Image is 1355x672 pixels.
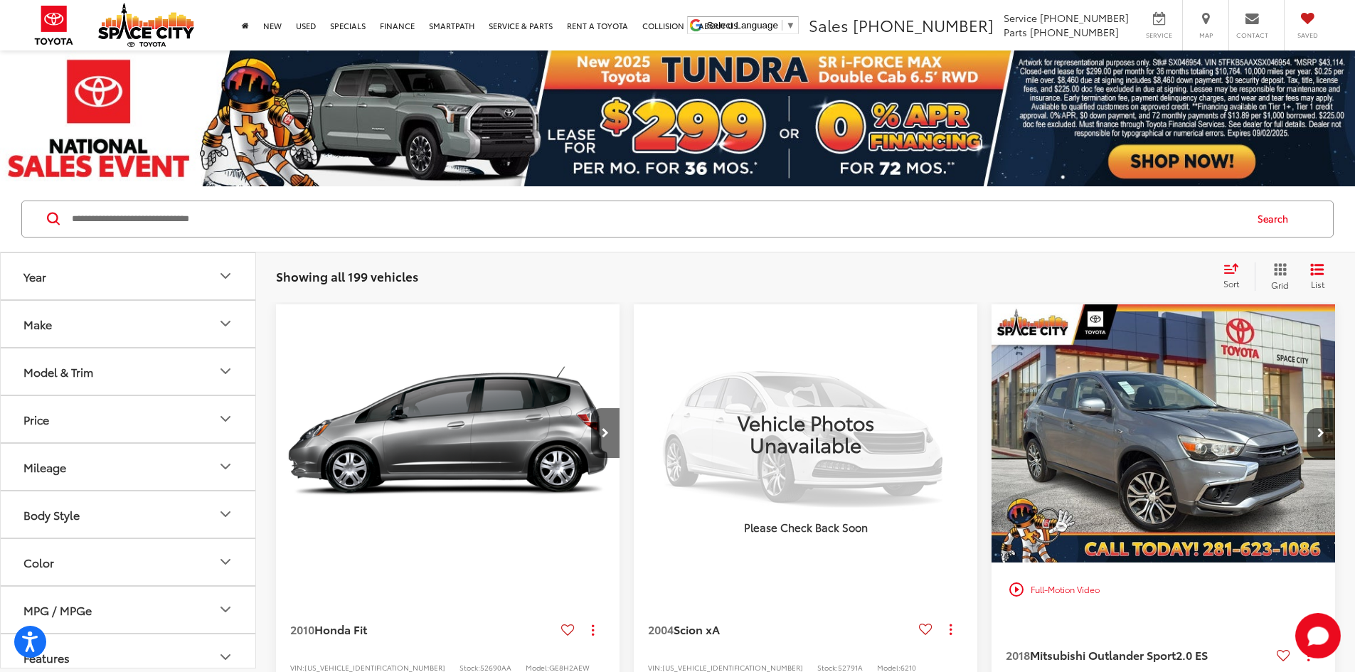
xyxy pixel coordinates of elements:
[991,304,1337,564] img: 2018 Mitsubishi Outlander Sport 2.0 ES 4x2
[217,410,234,427] div: Price
[1295,613,1341,658] button: Toggle Chat Window
[217,601,234,618] div: MPG / MPGe
[23,365,93,378] div: Model & Trim
[1004,11,1037,25] span: Service
[1143,31,1175,40] span: Service
[314,621,367,637] span: Honda Fit
[1004,25,1027,39] span: Parts
[634,304,977,562] a: VIEW_DETAILS
[991,304,1337,562] div: 2018 Mitsubishi Outlander Sport 2.0 ES 0
[23,412,49,426] div: Price
[592,624,594,636] span: dropdown dots
[950,624,952,635] span: dropdown dots
[1292,31,1323,40] span: Saved
[1,587,257,633] button: MPG / MPGeMPG / MPGe
[634,304,977,562] img: Vehicle Photos Unavailable Please Check Back Soon
[217,506,234,523] div: Body Style
[1176,646,1208,663] span: 2.0 ES
[217,649,234,666] div: Features
[275,304,621,564] img: 2010 Honda Fit Base FWD
[580,617,605,642] button: Actions
[1030,25,1119,39] span: [PHONE_NUMBER]
[707,20,795,31] a: Select Language​
[674,621,720,637] span: Scion xA
[23,508,80,521] div: Body Style
[290,621,314,637] span: 2010
[1255,262,1300,291] button: Grid View
[1,444,257,490] button: MileageMileage
[1236,31,1268,40] span: Contact
[1006,646,1030,663] span: 2018
[23,651,70,664] div: Features
[991,304,1337,562] a: 2018 Mitsubishi Outlander Sport 2.0 ES 4x22018 Mitsubishi Outlander Sport 2.0 ES 4x22018 Mitsubis...
[23,603,92,617] div: MPG / MPGe
[1030,646,1176,663] span: Mitsubishi Outlander Sport
[275,304,621,562] div: 2010 Honda Fit Base 0
[1,301,257,347] button: MakeMake
[1,253,257,299] button: YearYear
[1006,647,1271,663] a: 2018Mitsubishi Outlander Sport2.0 ES
[23,460,66,474] div: Mileage
[217,315,234,332] div: Make
[648,621,674,637] span: 2004
[23,317,52,331] div: Make
[786,20,795,31] span: ▼
[809,14,849,36] span: Sales
[70,202,1244,236] input: Search by Make, Model, or Keyword
[1,539,257,585] button: ColorColor
[1190,31,1221,40] span: Map
[1216,262,1255,291] button: Select sort value
[290,622,556,637] a: 2010Honda Fit
[1,396,257,442] button: PricePrice
[853,14,994,36] span: [PHONE_NUMBER]
[217,267,234,284] div: Year
[938,617,963,641] button: Actions
[23,555,54,569] div: Color
[217,458,234,475] div: Mileage
[1307,408,1335,458] button: Next image
[1300,262,1335,291] button: List View
[217,363,234,380] div: Model & Trim
[1271,279,1289,291] span: Grid
[591,408,620,458] button: Next image
[217,553,234,570] div: Color
[1,491,257,538] button: Body StyleBody Style
[1223,277,1239,289] span: Sort
[1,348,257,395] button: Model & TrimModel & Trim
[276,267,418,284] span: Showing all 199 vehicles
[1040,11,1129,25] span: [PHONE_NUMBER]
[707,20,778,31] span: Select Language
[1244,201,1309,237] button: Search
[1295,613,1341,658] svg: Start Chat
[23,270,46,283] div: Year
[275,304,621,562] a: 2010 Honda Fit Base FWD2010 Honda Fit Base FWD2010 Honda Fit Base FWD2010 Honda Fit Base FWD
[648,622,913,637] a: 2004Scion xA
[98,3,194,47] img: Space City Toyota
[1310,278,1324,290] span: List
